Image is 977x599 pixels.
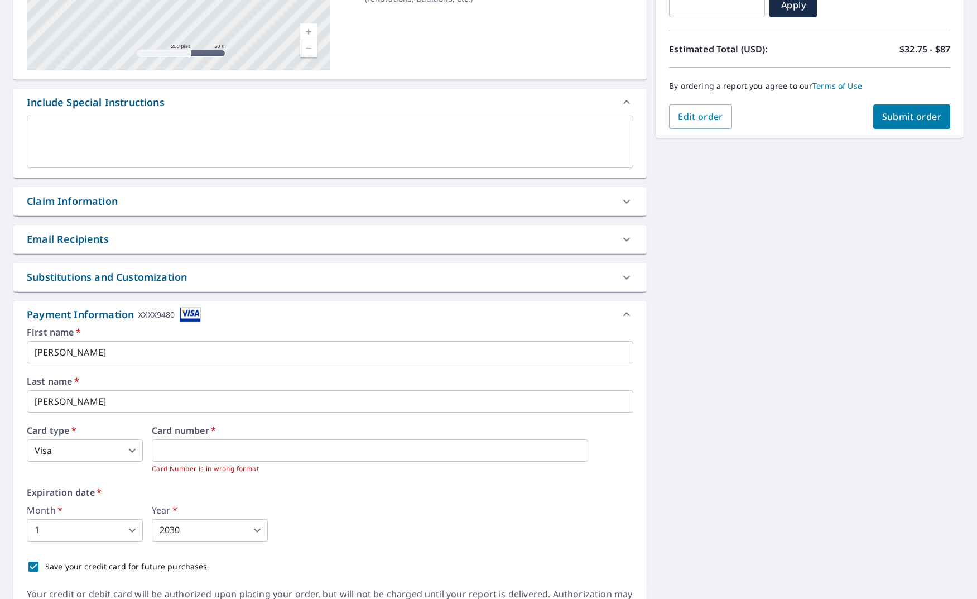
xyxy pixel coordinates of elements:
[180,307,201,322] img: cardImage
[27,95,165,110] div: Include Special Instructions
[27,194,118,209] div: Claim Information
[669,42,810,56] p: Estimated Total (USD):
[678,111,723,123] span: Edit order
[27,270,187,285] div: Substitutions and Customization
[13,263,647,291] div: Substitutions and Customization
[138,307,175,322] div: XXXX9480
[873,104,951,129] button: Submit order
[300,23,317,40] a: Nivel actual 17, ampliar
[300,40,317,57] a: Nivel actual 17, alejar
[152,439,588,462] iframe: secure payment field
[899,42,950,56] p: $32.75 - $87
[27,519,143,542] div: 1
[27,377,633,386] label: Last name
[27,439,143,462] div: Visa
[13,225,647,253] div: Email Recipients
[669,81,950,91] p: By ordering a report you agree to our
[27,426,143,435] label: Card type
[45,560,208,572] p: Save your credit card for future purchases
[27,488,633,497] label: Expiration date
[27,307,201,322] div: Payment Information
[812,80,862,91] a: Terms of Use
[152,506,268,515] label: Year
[13,89,647,116] div: Include Special Instructions
[13,301,647,328] div: Payment InformationXXXX9480cardImage
[669,104,732,129] button: Edit order
[152,463,633,475] p: Card Number is in wrong format
[27,232,109,247] div: Email Recipients
[152,426,633,435] label: Card number
[27,328,633,337] label: First name
[152,519,268,542] div: 2030
[882,111,942,123] span: Submit order
[27,506,143,515] label: Month
[13,187,647,215] div: Claim Information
